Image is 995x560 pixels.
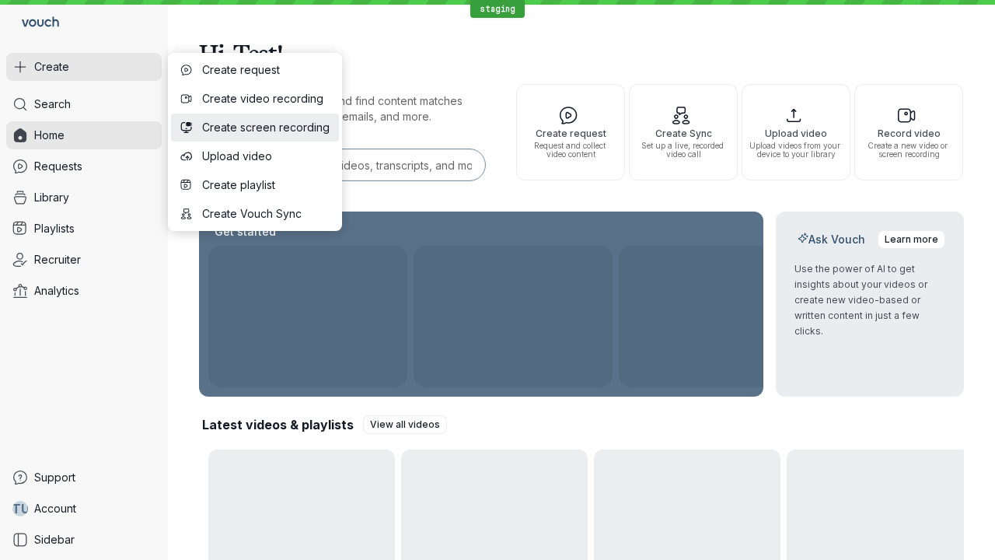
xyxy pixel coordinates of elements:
a: TUAccount [6,495,162,523]
h2: Latest videos & playlists [202,416,354,433]
span: Learn more [885,232,938,247]
span: Sidebar [34,532,75,548]
span: Account [34,501,76,516]
button: Create video recording [171,85,339,113]
span: Upload video [749,128,843,138]
span: View all videos [370,417,440,432]
button: Create [6,53,162,81]
span: Upload video [202,149,330,164]
button: Create playlist [171,171,339,199]
a: Search [6,90,162,118]
span: U [21,501,30,516]
span: Analytics [34,283,79,299]
button: Record videoCreate a new video or screen recording [854,84,963,180]
span: Create [34,59,69,75]
button: Create requestRequest and collect video content [516,84,625,180]
a: Requests [6,152,162,180]
a: Home [6,121,162,149]
span: Create screen recording [202,120,330,135]
button: Create Vouch Sync [171,200,339,228]
a: Playlists [6,215,162,243]
a: Go to homepage [6,6,65,40]
p: Use the power of AI to get insights about your videos or create new video-based or written conten... [794,261,945,339]
span: Create Vouch Sync [202,206,330,222]
a: Recruiter [6,246,162,274]
h2: Ask Vouch [794,232,868,247]
a: Sidebar [6,526,162,554]
span: Library [34,190,69,205]
span: Create video recording [202,91,330,107]
span: Create Sync [636,128,731,138]
button: Create screen recording [171,114,339,142]
a: View all videos [363,415,447,434]
a: Support [6,464,162,492]
span: T [12,501,21,516]
span: Create request [202,62,330,78]
span: Requests [34,159,82,174]
span: Playlists [34,221,75,236]
span: Search [34,96,71,112]
h2: Get started [211,224,279,240]
p: Search for any keywords and find content matches through transcriptions, user emails, and more. [199,93,488,124]
button: Upload video [171,142,339,170]
a: Analytics [6,277,162,305]
span: Home [34,128,65,143]
span: Record video [861,128,956,138]
span: Create playlist [202,177,330,193]
a: Library [6,184,162,212]
span: Create request [523,128,618,138]
span: Set up a live, recorded video call [636,142,731,159]
span: Request and collect video content [523,142,618,159]
a: Learn more [878,230,945,249]
span: Upload videos from your device to your library [749,142,843,159]
button: Upload videoUpload videos from your device to your library [742,84,850,180]
button: Create request [171,56,339,84]
span: Support [34,470,75,485]
h1: Hi, Test! [199,31,964,75]
span: Create a new video or screen recording [861,142,956,159]
button: Create SyncSet up a live, recorded video call [629,84,738,180]
span: Recruiter [34,252,81,268]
